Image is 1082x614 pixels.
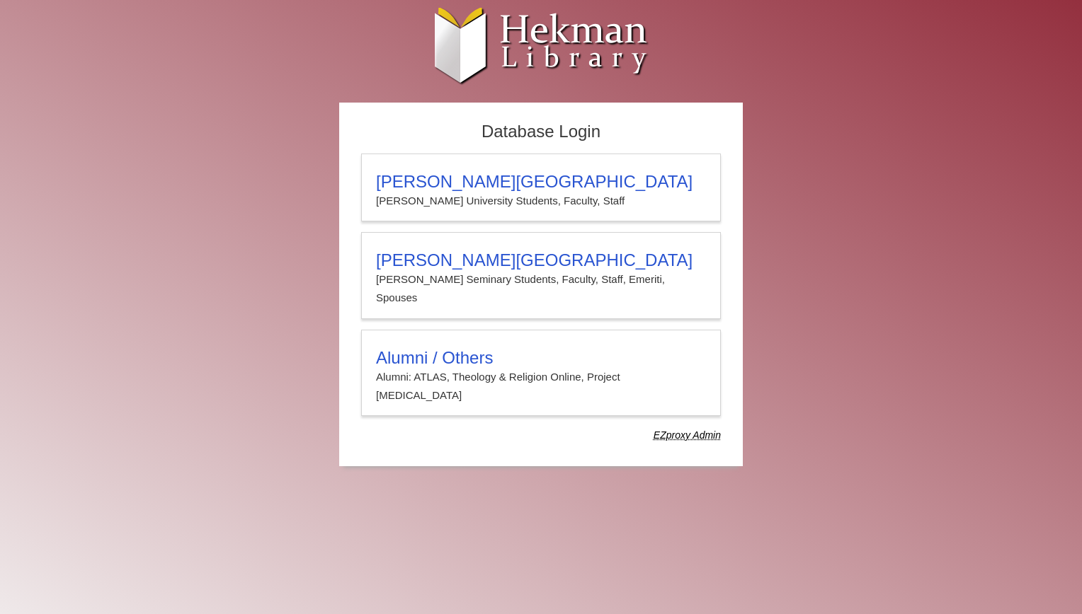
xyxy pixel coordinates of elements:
[654,429,721,441] dfn: Use Alumni login
[376,250,706,270] h3: [PERSON_NAME][GEOGRAPHIC_DATA]
[376,348,706,405] summary: Alumni / OthersAlumni: ATLAS, Theology & Religion Online, Project [MEDICAL_DATA]
[354,117,728,146] h2: Database Login
[361,232,721,319] a: [PERSON_NAME][GEOGRAPHIC_DATA][PERSON_NAME] Seminary Students, Faculty, Staff, Emeriti, Spouses
[376,192,706,210] p: [PERSON_NAME] University Students, Faculty, Staff
[376,368,706,405] p: Alumni: ATLAS, Theology & Religion Online, Project [MEDICAL_DATA]
[361,153,721,221] a: [PERSON_NAME][GEOGRAPHIC_DATA][PERSON_NAME] University Students, Faculty, Staff
[376,172,706,192] h3: [PERSON_NAME][GEOGRAPHIC_DATA]
[376,348,706,368] h3: Alumni / Others
[376,270,706,308] p: [PERSON_NAME] Seminary Students, Faculty, Staff, Emeriti, Spouses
